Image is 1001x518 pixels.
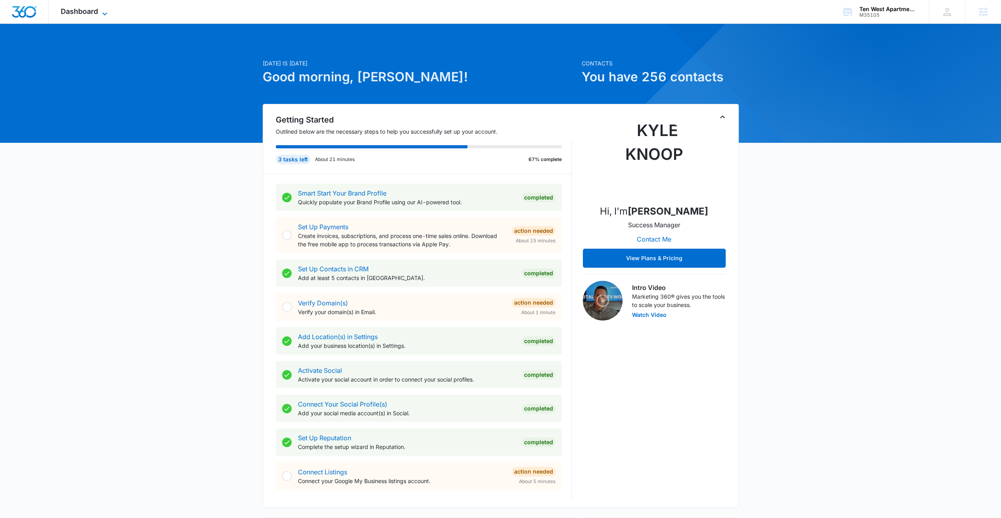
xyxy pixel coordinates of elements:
button: View Plans & Pricing [583,249,726,268]
a: Set Up Contacts in CRM [298,265,369,273]
p: Complete the setup wizard in Reputation. [298,443,515,451]
p: Success Manager [628,220,680,230]
a: Set Up Reputation [298,434,351,442]
button: Toggle Collapse [718,112,727,122]
p: Contacts [582,59,739,67]
h1: Good morning, [PERSON_NAME]! [263,67,577,86]
a: Smart Start Your Brand Profile [298,189,386,197]
p: About 21 minutes [315,156,355,163]
img: Intro Video [583,281,623,320]
a: Add Location(s) in Settings [298,333,378,341]
div: Completed [522,404,555,413]
div: Completed [522,437,555,447]
a: Set Up Payments [298,223,348,231]
span: Dashboard [61,7,98,15]
p: Verify your domain(s) in Email. [298,308,505,316]
button: Contact Me [629,230,679,249]
p: Activate your social account in order to connect your social profiles. [298,375,515,384]
p: 67% complete [528,156,562,163]
a: Activate Social [298,366,342,374]
p: Connect your Google My Business listings account. [298,477,505,485]
p: Hi, I'm [600,204,708,219]
div: Action Needed [512,298,555,307]
div: Action Needed [512,226,555,236]
h3: Intro Video [632,283,726,292]
span: About 1 minute [521,309,555,316]
h2: Getting Started [276,114,572,126]
div: account name [859,6,917,12]
p: Outlined below are the necessary steps to help you successfully set up your account. [276,127,572,136]
strong: [PERSON_NAME] [628,205,708,217]
p: Marketing 360® gives you the tools to scale your business. [632,292,726,309]
div: Completed [522,336,555,346]
a: Connect Listings [298,468,347,476]
div: 3 tasks left [276,155,310,164]
div: Completed [522,269,555,278]
p: Add your social media account(s) in Social. [298,409,515,417]
a: Connect Your Social Profile(s) [298,400,387,408]
div: Action Needed [512,467,555,476]
p: Create invoices, subscriptions, and process one-time sales online. Download the free mobile app t... [298,232,505,248]
p: Add at least 5 contacts in [GEOGRAPHIC_DATA]. [298,274,515,282]
p: Add your business location(s) in Settings. [298,341,515,350]
span: About 15 minutes [516,237,555,244]
button: Watch Video [632,312,667,318]
div: Completed [522,193,555,202]
div: Completed [522,370,555,380]
p: [DATE] is [DATE] [263,59,577,67]
div: account id [859,12,917,18]
a: Verify Domain(s) [298,299,348,307]
span: About 5 minutes [519,478,555,485]
h1: You have 256 contacts [582,67,739,86]
img: Kyle Knoop [615,119,694,198]
p: Quickly populate your Brand Profile using our AI-powered tool. [298,198,515,206]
